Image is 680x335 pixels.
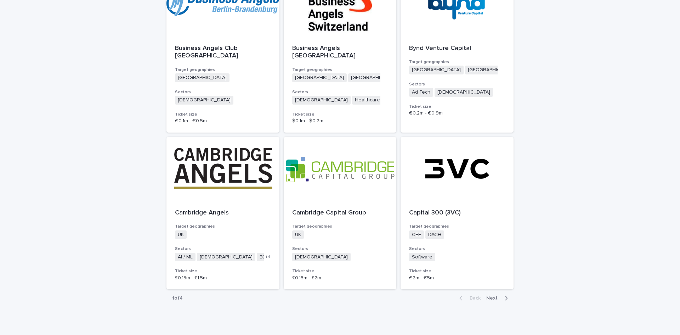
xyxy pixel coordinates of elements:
[409,59,505,65] h3: Target geographies
[292,209,388,217] p: Cambridge Capital Group
[292,268,388,274] h3: Ticket size
[425,230,444,239] span: DACH
[257,253,272,262] span: B2B
[175,268,271,274] h3: Ticket size
[175,275,207,280] span: £0.15m - £1.5m
[409,275,434,280] span: €2m - €5m
[175,73,229,82] span: [GEOGRAPHIC_DATA]
[409,104,505,110] h3: Ticket size
[175,253,195,262] span: AI / ML
[483,295,514,301] button: Next
[454,295,483,301] button: Back
[409,253,435,262] span: Software
[409,230,424,239] span: CEE
[292,230,304,239] span: UK
[175,246,271,252] h3: Sectors
[352,96,383,105] span: Healthcare
[166,137,279,290] a: Cambridge AngelsTarget geographiesUKSectorsAI / ML[DEMOGRAPHIC_DATA]B2B+4Ticket size£0.15m - £1.5m
[292,96,351,105] span: [DEMOGRAPHIC_DATA]
[409,224,505,229] h3: Target geographies
[175,209,271,217] p: Cambridge Angels
[409,268,505,274] h3: Ticket size
[166,290,188,307] p: 1 of 4
[175,45,271,60] p: Business Angels Club [GEOGRAPHIC_DATA]
[401,137,514,290] a: Capital 300 (3VC)Target geographiesCEEDACHSectorsSoftwareTicket size€2m - €5m
[465,296,481,301] span: Back
[197,253,255,262] span: [DEMOGRAPHIC_DATA]
[348,73,403,82] span: [GEOGRAPHIC_DATA]
[409,246,505,252] h3: Sectors
[409,209,505,217] p: Capital 300 (3VC)
[409,82,505,87] h3: Sectors
[292,253,351,262] span: [DEMOGRAPHIC_DATA]
[175,67,271,73] h3: Target geographies
[409,111,443,116] span: €0.2m - €0.9m
[284,137,397,290] a: Cambridge Capital GroupTarget geographiesUKSectors[DEMOGRAPHIC_DATA]Ticket size£0.15m - £2m
[292,45,388,60] p: Business Angels [GEOGRAPHIC_DATA]
[292,73,347,82] span: [GEOGRAPHIC_DATA]
[435,88,493,97] span: [DEMOGRAPHIC_DATA]
[409,45,505,52] p: Bynd Venture Capital
[409,88,433,97] span: Ad Tech
[175,224,271,229] h3: Target geographies
[175,118,207,123] span: €0.1m - €0.5m
[292,246,388,252] h3: Sectors
[292,224,388,229] h3: Target geographies
[175,112,271,117] h3: Ticket size
[175,89,271,95] h3: Sectors
[292,112,388,117] h3: Ticket size
[292,118,323,123] span: $0.1m - $0.2m
[175,96,233,105] span: [DEMOGRAPHIC_DATA]
[292,275,321,280] span: £0.15m - £2m
[486,296,502,301] span: Next
[292,67,388,73] h3: Target geographies
[175,230,187,239] span: UK
[465,66,520,74] span: [GEOGRAPHIC_DATA]
[292,89,388,95] h3: Sectors
[265,255,270,259] span: + 4
[409,66,464,74] span: [GEOGRAPHIC_DATA]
